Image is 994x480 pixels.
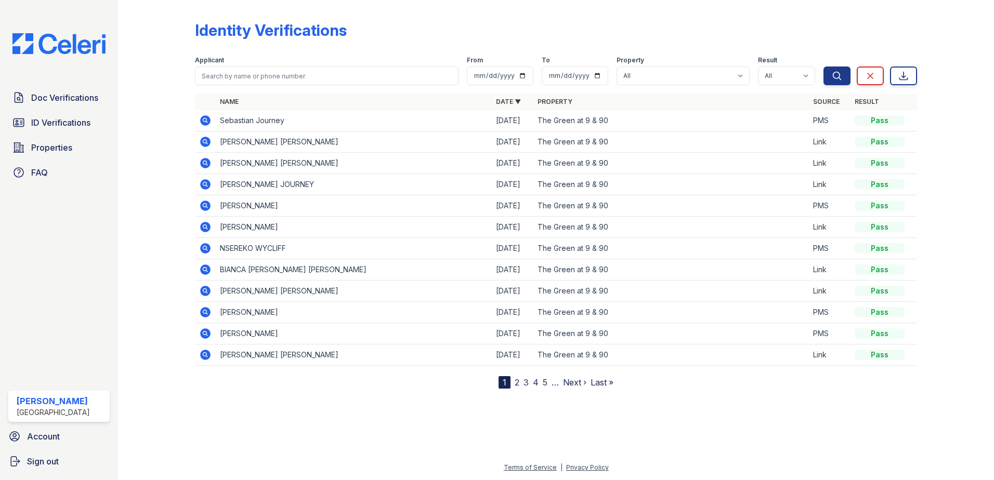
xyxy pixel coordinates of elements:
span: Doc Verifications [31,91,98,104]
td: [PERSON_NAME] [PERSON_NAME] [216,344,492,366]
td: PMS [809,238,851,259]
td: [DATE] [492,281,533,302]
div: Pass [855,264,905,275]
td: Link [809,153,851,174]
a: 5 [543,377,547,388]
td: The Green at 9 & 90 [533,174,809,195]
a: 2 [515,377,519,388]
td: PMS [809,302,851,323]
div: Pass [855,201,905,211]
td: Link [809,131,851,153]
span: Account [27,430,60,443]
td: The Green at 9 & 90 [533,238,809,259]
a: Source [813,98,840,105]
a: Result [855,98,879,105]
td: [PERSON_NAME] [216,217,492,238]
td: [DATE] [492,323,533,344]
img: CE_Logo_Blue-a8612792a0a2168367f1c8372b55b34899dd931a85d93a1a3d3e32e68fde9ad4.png [4,33,114,54]
div: Pass [855,328,905,339]
td: PMS [809,195,851,217]
a: Last » [591,377,613,388]
a: Date ▼ [496,98,521,105]
span: Properties [31,141,72,154]
a: Properties [8,137,110,158]
div: Pass [855,179,905,190]
td: [PERSON_NAME] [PERSON_NAME] [216,281,492,302]
a: FAQ [8,162,110,183]
td: PMS [809,110,851,131]
td: [DATE] [492,302,533,323]
td: [DATE] [492,344,533,366]
td: [DATE] [492,195,533,217]
td: The Green at 9 & 90 [533,344,809,366]
td: [PERSON_NAME] [PERSON_NAME] [216,153,492,174]
div: Pass [855,222,905,232]
td: [DATE] [492,131,533,153]
td: Link [809,259,851,281]
span: … [552,376,559,389]
a: ID Verifications [8,112,110,133]
td: The Green at 9 & 90 [533,302,809,323]
td: [PERSON_NAME] [216,302,492,323]
a: Name [220,98,239,105]
td: [PERSON_NAME] JOURNEY [216,174,492,195]
td: Link [809,217,851,238]
td: The Green at 9 & 90 [533,217,809,238]
div: Pass [855,350,905,360]
a: Sign out [4,451,114,472]
div: Identity Verifications [195,21,347,39]
td: The Green at 9 & 90 [533,259,809,281]
div: 1 [499,376,511,389]
td: [DATE] [492,217,533,238]
td: The Green at 9 & 90 [533,281,809,302]
a: Privacy Policy [566,463,609,471]
td: PMS [809,323,851,344]
div: [PERSON_NAME] [17,395,90,407]
td: [PERSON_NAME] [216,195,492,217]
a: Terms of Service [504,463,557,471]
label: Property [617,56,644,64]
td: [DATE] [492,238,533,259]
a: Next › [563,377,586,388]
div: Pass [855,286,905,296]
div: | [560,463,563,471]
a: 4 [533,377,539,388]
div: Pass [855,137,905,147]
td: The Green at 9 & 90 [533,195,809,217]
div: Pass [855,307,905,317]
label: From [467,56,483,64]
td: Link [809,344,851,366]
td: [DATE] [492,110,533,131]
a: Doc Verifications [8,87,110,108]
td: BIANCA [PERSON_NAME] [PERSON_NAME] [216,259,492,281]
label: Applicant [195,56,224,64]
div: Pass [855,243,905,254]
td: Link [809,174,851,195]
label: To [542,56,550,64]
td: Sebastian Journey [216,110,492,131]
td: [PERSON_NAME] [PERSON_NAME] [216,131,492,153]
div: [GEOGRAPHIC_DATA] [17,407,90,418]
a: Property [538,98,572,105]
span: Sign out [27,455,59,468]
td: The Green at 9 & 90 [533,110,809,131]
td: NSEREKO WYCLIFF [216,238,492,259]
td: [DATE] [492,259,533,281]
a: Account [4,426,114,447]
input: Search by name or phone number [195,66,459,85]
td: [DATE] [492,174,533,195]
td: Link [809,281,851,302]
span: FAQ [31,166,48,179]
td: [DATE] [492,153,533,174]
label: Result [758,56,777,64]
td: The Green at 9 & 90 [533,131,809,153]
div: Pass [855,115,905,126]
td: The Green at 9 & 90 [533,153,809,174]
td: [PERSON_NAME] [216,323,492,344]
div: Pass [855,158,905,168]
span: ID Verifications [31,116,90,129]
a: 3 [524,377,529,388]
td: The Green at 9 & 90 [533,323,809,344]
